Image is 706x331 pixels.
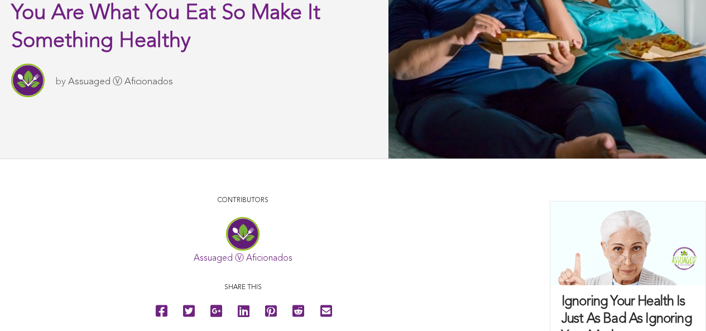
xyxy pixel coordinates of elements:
[68,77,173,87] a: Assuaged Ⓥ Aficionados
[650,277,706,331] iframe: Chat Widget
[56,77,66,87] span: by
[194,254,292,263] a: Assuaged Ⓥ Aficionados
[61,195,424,206] p: CONTRIBUTORS
[11,64,45,97] img: Assuaged Ⓥ Aficionados
[11,3,320,52] span: You Are What You Eat So Make It Something Healthy
[61,282,424,293] p: Share this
